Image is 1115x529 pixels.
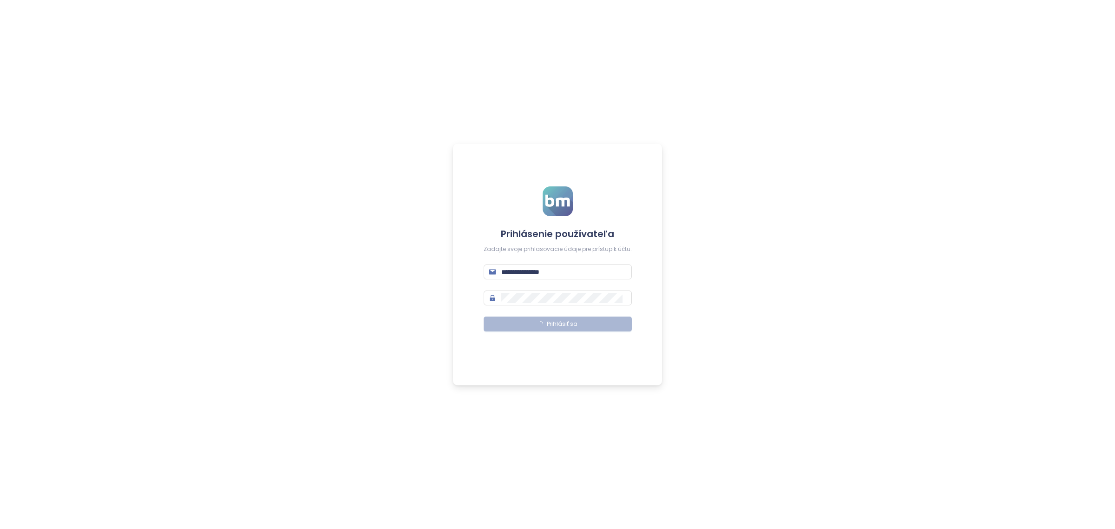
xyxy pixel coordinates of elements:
[543,186,573,216] img: logo
[484,245,632,254] div: Zadajte svoje prihlasovacie údaje pre prístup k účtu.
[489,295,496,301] span: lock
[489,269,496,275] span: mail
[537,320,544,327] span: loading
[484,227,632,240] h4: Prihlásenie používateľa
[547,320,577,329] span: Prihlásiť sa
[484,317,632,331] button: Prihlásiť sa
